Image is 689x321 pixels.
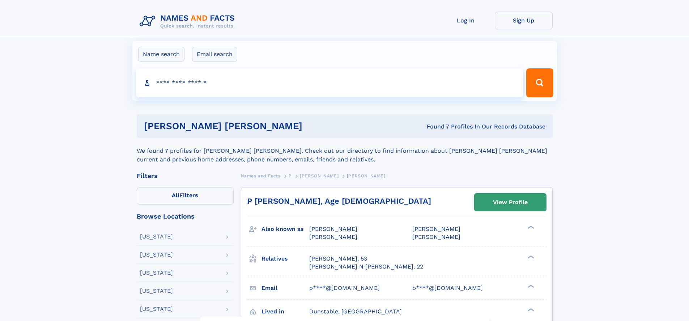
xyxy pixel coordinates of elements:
span: Dunstable, [GEOGRAPHIC_DATA] [309,308,402,315]
a: P [289,171,292,180]
a: [PERSON_NAME] [300,171,339,180]
a: [PERSON_NAME], 53 [309,255,367,263]
div: View Profile [493,194,528,211]
a: Sign Up [495,12,553,29]
span: [PERSON_NAME] [309,233,357,240]
div: [US_STATE] [140,234,173,240]
div: [US_STATE] [140,288,173,294]
label: Name search [138,47,184,62]
h3: Email [261,282,309,294]
span: P [289,173,292,178]
h3: Lived in [261,305,309,318]
a: Log In [437,12,495,29]
h3: Relatives [261,253,309,265]
span: [PERSON_NAME] [412,233,460,240]
h3: Also known as [261,223,309,235]
div: Found 7 Profiles In Our Records Database [365,123,545,131]
span: [PERSON_NAME] [309,225,357,232]
label: Filters [137,187,234,204]
div: ❯ [526,307,535,312]
span: [PERSON_NAME] [300,173,339,178]
h1: [PERSON_NAME] [PERSON_NAME] [144,122,365,131]
div: ❯ [526,254,535,259]
a: View Profile [475,194,546,211]
span: All [172,192,179,199]
a: P [PERSON_NAME], Age [DEMOGRAPHIC_DATA] [247,197,431,206]
div: [US_STATE] [140,252,173,258]
div: ❯ [526,284,535,288]
a: [PERSON_NAME] N [PERSON_NAME], 22 [309,263,423,271]
span: [PERSON_NAME] [347,173,386,178]
button: Search Button [526,68,553,97]
div: We found 7 profiles for [PERSON_NAME] [PERSON_NAME]. Check out our directory to find information ... [137,138,553,164]
div: Browse Locations [137,213,234,220]
div: ❯ [526,225,535,230]
input: search input [136,68,523,97]
div: Filters [137,173,234,179]
img: Logo Names and Facts [137,12,241,31]
label: Email search [192,47,237,62]
div: [US_STATE] [140,306,173,312]
span: [PERSON_NAME] [412,225,460,232]
div: [US_STATE] [140,270,173,276]
a: Names and Facts [241,171,281,180]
